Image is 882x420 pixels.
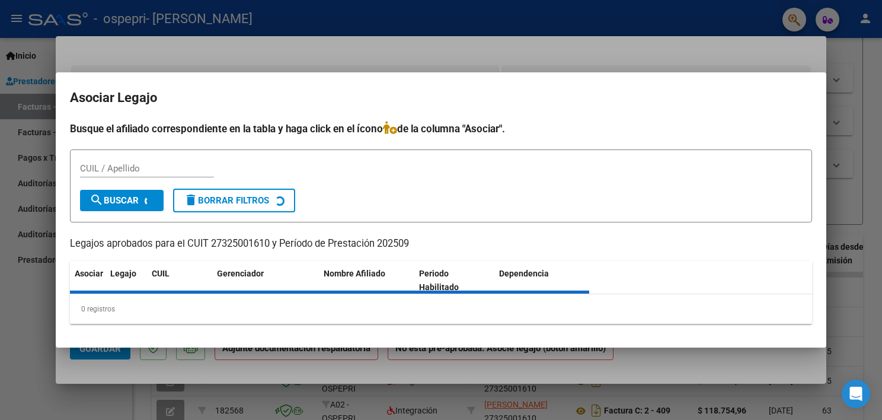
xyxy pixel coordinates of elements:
[70,121,812,136] h4: Busque el afiliado correspondiente en la tabla y haga click en el ícono de la columna "Asociar".
[70,237,812,252] p: Legajos aprobados para el CUIT 27325001610 y Período de Prestación 202509
[75,269,103,278] span: Asociar
[319,261,414,300] datatable-header-cell: Nombre Afiliado
[90,193,104,207] mat-icon: search
[414,261,494,300] datatable-header-cell: Periodo Habilitado
[173,189,295,212] button: Borrar Filtros
[419,269,459,292] span: Periodo Habilitado
[184,195,269,206] span: Borrar Filtros
[70,261,106,300] datatable-header-cell: Asociar
[152,269,170,278] span: CUIL
[499,269,549,278] span: Dependencia
[90,195,139,206] span: Buscar
[80,190,164,211] button: Buscar
[842,380,870,408] div: Open Intercom Messenger
[147,261,212,300] datatable-header-cell: CUIL
[324,269,385,278] span: Nombre Afiliado
[212,261,319,300] datatable-header-cell: Gerenciador
[70,87,812,109] h2: Asociar Legajo
[106,261,147,300] datatable-header-cell: Legajo
[494,261,590,300] datatable-header-cell: Dependencia
[70,294,812,324] div: 0 registros
[110,269,136,278] span: Legajo
[217,269,264,278] span: Gerenciador
[184,193,198,207] mat-icon: delete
